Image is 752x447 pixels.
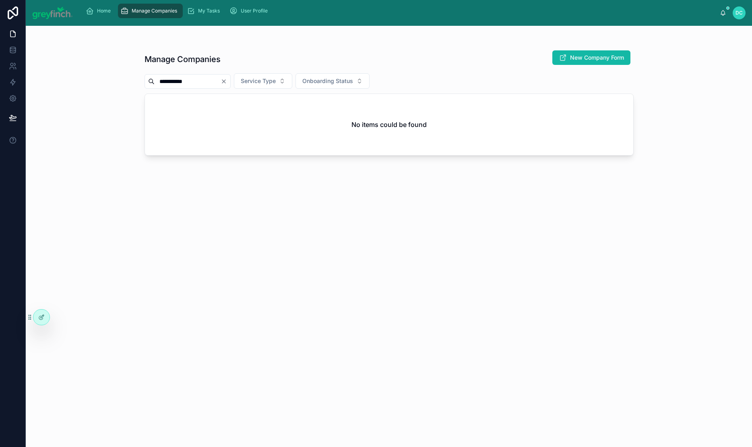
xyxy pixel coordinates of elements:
a: User Profile [227,4,273,18]
span: Home [97,8,111,14]
span: User Profile [241,8,268,14]
button: Select Button [295,73,370,89]
a: My Tasks [184,4,225,18]
a: Home [83,4,116,18]
span: New Company Form [570,54,624,62]
span: Service Type [241,77,276,85]
h2: No items could be found [351,120,427,129]
span: My Tasks [198,8,220,14]
button: Select Button [234,73,292,89]
button: Clear [221,78,230,85]
span: DC [735,10,743,16]
a: Manage Companies [118,4,183,18]
h1: Manage Companies [145,54,221,65]
button: New Company Form [552,50,630,65]
div: scrollable content [79,2,720,20]
span: Onboarding Status [302,77,353,85]
img: App logo [32,6,73,19]
span: Manage Companies [132,8,177,14]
